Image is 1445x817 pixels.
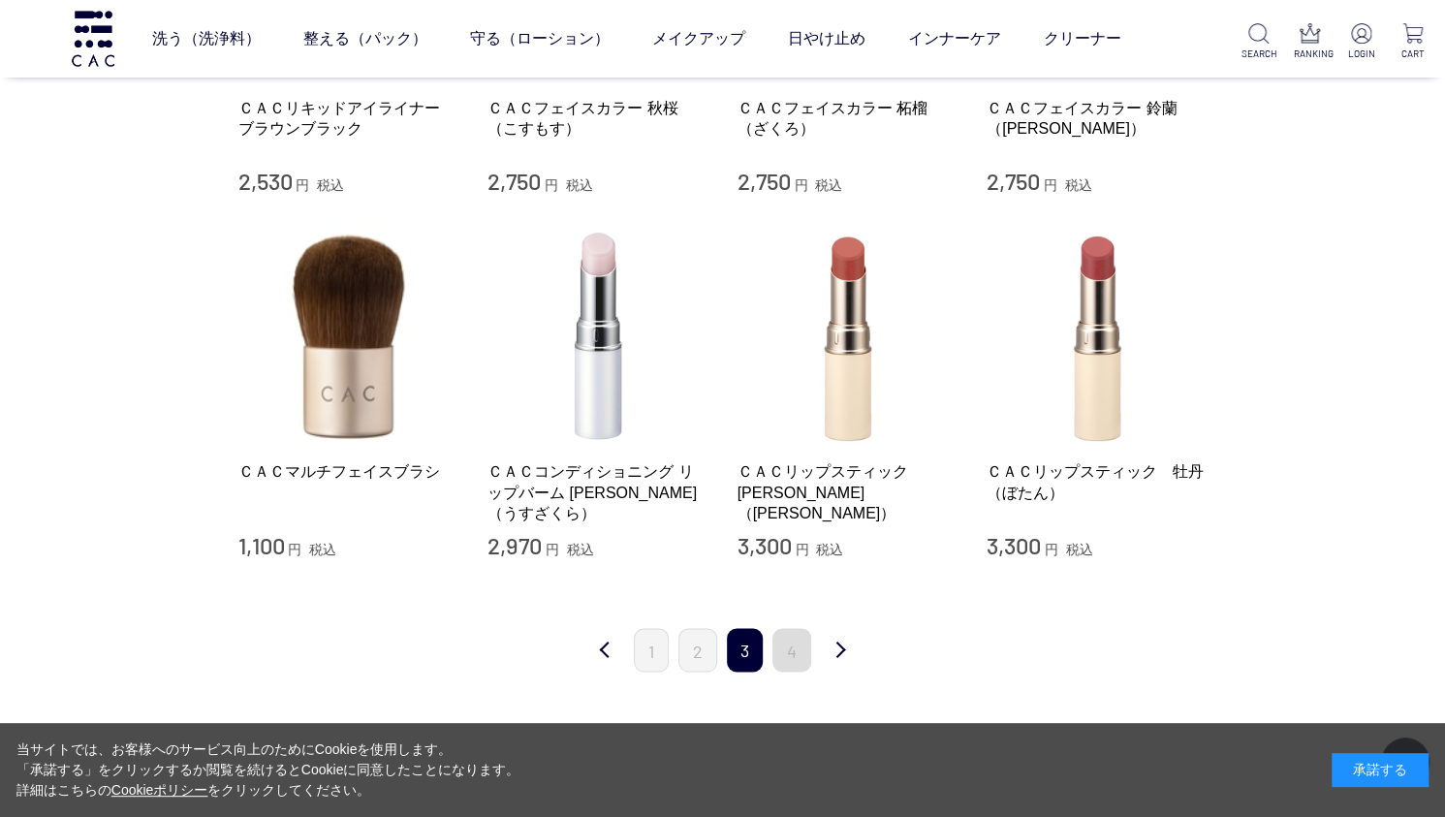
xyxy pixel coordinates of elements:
a: メイクアップ [652,12,745,66]
span: 円 [1045,541,1058,556]
img: ＣＡＣマルチフェイスブラシ [238,225,459,446]
a: 4 [772,628,811,672]
p: RANKING [1293,47,1326,61]
a: CART [1397,23,1429,61]
span: 税込 [1066,541,1093,556]
p: CART [1397,47,1429,61]
img: ＣＡＣリップスティック 茜（あかね） [738,225,958,446]
span: 2,750 [487,167,541,195]
a: 2 [678,628,717,672]
img: ＣＡＣリップスティック 牡丹（ぼたん） [987,225,1208,446]
span: 円 [296,177,309,193]
a: インナーケア [908,12,1001,66]
a: クリーナー [1044,12,1121,66]
a: ＣＡＣフェイスカラー 柘榴（ざくろ） [738,98,958,140]
span: 3,300 [738,530,792,558]
a: ＣＡＣフェイスカラー 秋桜（こすもす） [487,98,708,140]
p: LOGIN [1345,47,1378,61]
a: 整える（パック） [303,12,427,66]
a: 前 [585,628,624,674]
span: 1,100 [238,530,285,558]
a: RANKING [1293,23,1326,61]
a: ＣＡＣリップスティック 牡丹（ぼたん） [987,461,1208,503]
span: 2,530 [238,167,293,195]
span: 円 [795,541,808,556]
a: ＣＡＣフェイスカラー 鈴蘭（[PERSON_NAME]） [987,98,1208,140]
span: 2,970 [487,530,542,558]
a: 1 [634,628,669,672]
a: ＣＡＣマルチフェイスブラシ [238,461,459,482]
span: 円 [794,177,807,193]
span: 税込 [566,177,593,193]
a: SEARCH [1241,23,1274,61]
span: 円 [545,177,558,193]
span: 円 [288,541,301,556]
img: logo [69,11,117,66]
span: 円 [546,541,559,556]
a: ＣＡＣコンディショニング リップバーム [PERSON_NAME]（うすざくら） [487,461,708,523]
p: SEARCH [1241,47,1274,61]
span: 3,300 [987,530,1041,558]
div: 当サイトでは、お客様へのサービス向上のためにCookieを使用します。 「承諾する」をクリックするか閲覧を続けるとCookieに同意したことになります。 詳細はこちらの をクリックしてください。 [16,739,520,801]
span: 3 [727,628,763,672]
a: 日やけ止め [788,12,865,66]
div: 承諾する [1332,753,1429,787]
span: 税込 [567,541,594,556]
a: LOGIN [1345,23,1378,61]
span: 税込 [1065,177,1092,193]
span: 2,750 [738,167,791,195]
img: ＣＡＣコンディショニング リップバーム 薄桜（うすざくら） [487,225,708,446]
span: 円 [1044,177,1057,193]
span: 2,750 [987,167,1040,195]
span: 税込 [816,541,843,556]
a: 次 [821,628,860,674]
a: Cookieポリシー [111,782,208,798]
a: ＣＡＣリップスティック [PERSON_NAME]（[PERSON_NAME]） [738,461,958,523]
span: 税込 [317,177,344,193]
a: ＣＡＣリキッドアイライナー ブラウンブラック [238,98,459,140]
span: 税込 [815,177,842,193]
a: 洗う（洗浄料） [152,12,261,66]
span: 税込 [309,541,336,556]
a: 守る（ローション） [470,12,610,66]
